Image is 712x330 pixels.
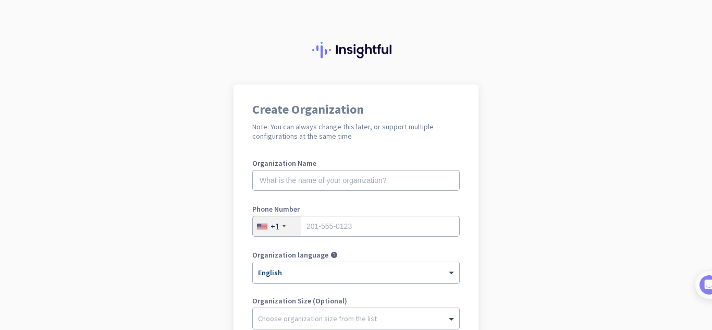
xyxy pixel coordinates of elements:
[330,251,338,259] i: help
[252,160,460,167] label: Organization Name
[252,122,460,141] h2: Note: You can always change this later, or support multiple configurations at the same time
[252,103,460,116] h1: Create Organization
[271,221,279,231] div: +1
[252,216,460,237] input: 201-555-0123
[252,251,328,259] label: Organization language
[312,42,400,58] img: Insightful
[252,170,460,191] input: What is the name of your organization?
[252,297,460,304] label: Organization Size (Optional)
[252,205,460,213] label: Phone Number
